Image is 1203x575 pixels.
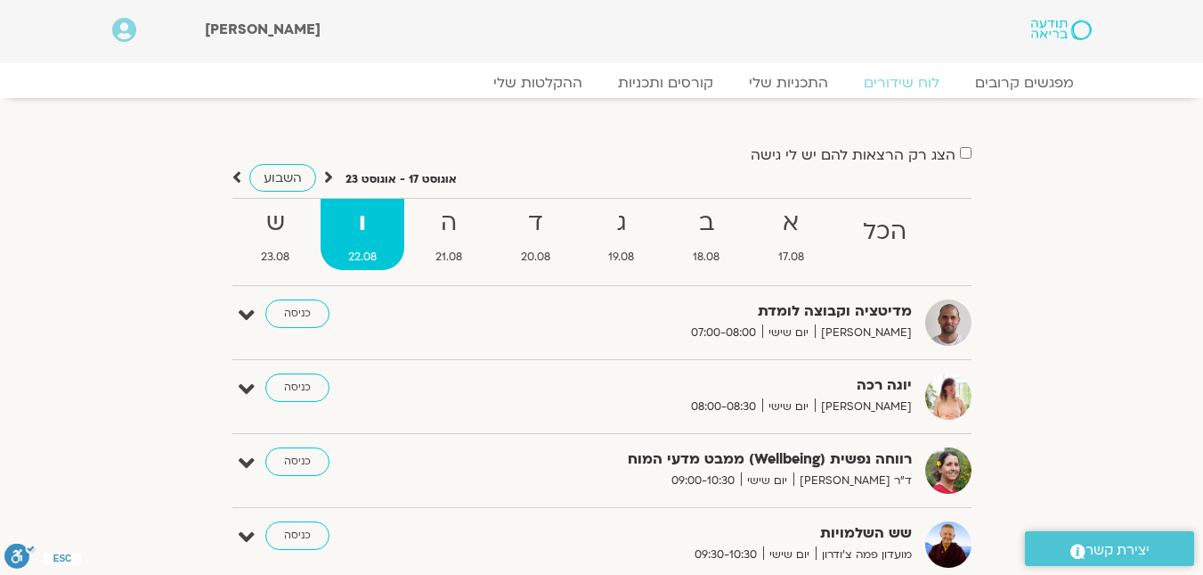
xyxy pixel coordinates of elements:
[685,324,762,342] span: 07:00-08:00
[265,300,329,328] a: כניסה
[741,472,793,490] span: יום שישי
[665,248,747,267] span: 18.08
[731,74,846,92] a: התכניות שלי
[321,248,404,267] span: 22.08
[265,374,329,402] a: כניסה
[408,199,490,270] a: ה21.08
[581,203,662,243] strong: ג
[957,74,1092,92] a: מפגשים קרובים
[835,199,934,270] a: הכל
[265,522,329,550] a: כניסה
[493,199,578,270] a: ד20.08
[234,248,318,267] span: 23.08
[265,448,329,476] a: כניסה
[751,203,832,243] strong: א
[408,203,490,243] strong: ה
[205,20,321,39] span: [PERSON_NAME]
[846,74,957,92] a: לוח שידורים
[688,546,763,564] span: 09:30-10:30
[112,74,1092,92] nav: Menu
[321,203,404,243] strong: ו
[793,472,912,490] span: ד"ר [PERSON_NAME]
[493,248,578,267] span: 20.08
[751,248,832,267] span: 17.08
[249,164,316,192] a: השבוע
[234,203,318,243] strong: ש
[815,398,912,416] span: [PERSON_NAME]
[815,324,912,342] span: [PERSON_NAME]
[493,203,578,243] strong: ד
[264,169,302,186] span: השבוע
[321,199,404,270] a: ו22.08
[476,448,912,472] strong: רווחה נפשית (Wellbeing) ממבט מדעי המוח
[476,374,912,398] strong: יוגה רכה
[600,74,731,92] a: קורסים ותכניות
[665,199,747,270] a: ב18.08
[665,472,741,490] span: 09:00-10:30
[345,170,457,189] p: אוגוסט 17 - אוגוסט 23
[835,212,934,252] strong: הכל
[1085,538,1150,563] span: יצירת קשר
[408,248,490,267] span: 21.08
[751,199,832,270] a: א17.08
[751,147,955,163] label: הצג רק הרצאות להם יש לי גישה
[685,398,762,416] span: 08:00-08:30
[763,546,816,564] span: יום שישי
[762,398,815,416] span: יום שישי
[581,199,662,270] a: ג19.08
[1025,531,1194,566] a: יצירת קשר
[476,300,912,324] strong: מדיטציה וקבוצה לומדת
[762,324,815,342] span: יום שישי
[234,199,318,270] a: ש23.08
[476,74,600,92] a: ההקלטות שלי
[816,546,912,564] span: מועדון פמה צ'ודרון
[665,203,747,243] strong: ב
[581,248,662,267] span: 19.08
[476,522,912,546] strong: שש השלמויות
